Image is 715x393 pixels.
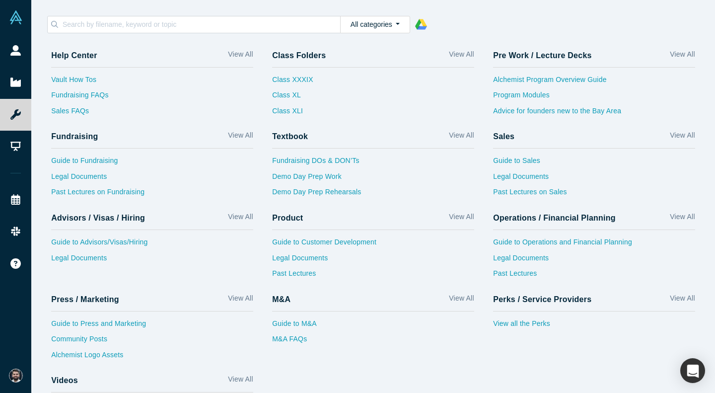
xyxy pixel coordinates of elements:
a: Class XXXIX [272,75,313,90]
h4: Textbook [272,132,308,141]
a: Guide to Fundraising [51,156,253,171]
a: Alchemist Program Overview Guide [493,75,695,90]
h4: Perks / Service Providers [493,295,591,304]
a: View All [449,130,474,145]
a: Guide to M&A [272,318,474,334]
a: Legal Documents [493,171,695,187]
h4: Advisors / Visas / Hiring [51,213,145,223]
h4: Help Center [51,51,97,60]
h4: Class Folders [272,51,326,60]
a: View All [228,49,253,64]
a: Past Lectures on Fundraising [51,187,253,203]
h4: Fundraising [51,132,98,141]
a: Alchemist Logo Assets [51,350,253,366]
a: Past Lectures on Sales [493,187,695,203]
a: Sales FAQs [51,106,253,122]
a: Class XLI [272,106,313,122]
a: Guide to Advisors/Visas/Hiring [51,237,253,253]
input: Search by filename, keyword or topic [62,18,340,31]
a: Legal Documents [493,253,695,269]
img: Alchemist Vault Logo [9,10,23,24]
a: View All [449,49,474,64]
a: Guide to Sales [493,156,695,171]
a: Fundraising DOs & DON’Ts [272,156,474,171]
a: M&A FAQs [272,334,474,350]
h4: M&A [272,295,290,304]
h4: Product [272,213,303,223]
a: View All [228,293,253,308]
a: Past Lectures [272,268,474,284]
a: Guide to Customer Development [272,237,474,253]
a: Fundraising FAQs [51,90,253,106]
a: Class XL [272,90,313,106]
h4: Operations / Financial Planning [493,213,616,223]
a: Legal Documents [51,253,253,269]
a: View All [228,212,253,226]
a: Past Lectures [493,268,695,284]
a: View All [670,212,695,226]
h4: Pre Work / Lecture Decks [493,51,591,60]
h4: Videos [51,376,78,385]
h4: Press / Marketing [51,295,119,304]
a: View All [670,130,695,145]
h4: Sales [493,132,514,141]
a: View All [449,212,474,226]
a: View All [670,293,695,308]
a: View All [670,49,695,64]
a: Demo Day Prep Rehearsals [272,187,474,203]
a: View All [228,374,253,389]
a: Program Modules [493,90,695,106]
a: Vault How Tos [51,75,253,90]
a: Guide to Press and Marketing [51,318,253,334]
a: View all the Perks [493,318,695,334]
a: Legal Documents [272,253,474,269]
a: View All [228,130,253,145]
a: Legal Documents [51,171,253,187]
a: Guide to Operations and Financial Planning [493,237,695,253]
a: Advice for founders new to the Bay Area [493,106,695,122]
img: Rafi Wadan's Account [9,369,23,383]
a: Community Posts [51,334,253,350]
a: View All [449,293,474,308]
a: Demo Day Prep Work [272,171,474,187]
button: All categories [340,16,410,33]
